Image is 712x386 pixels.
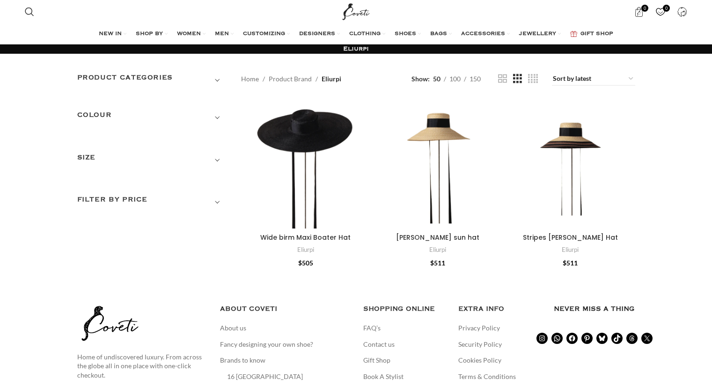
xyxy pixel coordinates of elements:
h3: Product categories [77,72,227,88]
div: Main navigation [20,25,692,43]
a: CLOTHING [349,25,385,43]
a: Eliurpi [429,245,446,254]
a: Eliurpi [562,245,579,254]
img: GiftBag [570,31,577,37]
a: [PERSON_NAME] sun hat [396,233,479,242]
a: Wide birm Maxi Boater Hat [241,100,371,229]
bdi: 505 [298,259,313,267]
a: SHOES [395,25,421,43]
span: $ [430,259,434,267]
a: DESIGNERS [299,25,340,43]
div: My Wishlist [651,2,670,21]
span: JEWELLERY [519,30,556,38]
span: SHOES [395,30,416,38]
a: CUSTOMIZING [243,25,290,43]
span: WOMEN [177,30,201,38]
span: BAGS [430,30,447,38]
a: Site logo [340,7,372,15]
a: 0 [651,2,670,21]
a: MEN [215,25,234,43]
a: Stripes Capelina Straw Hat [506,100,635,229]
span: ACCESSORIES [461,30,505,38]
span: 0 [663,5,670,12]
span: SHOP BY [136,30,163,38]
a: NEW IN [99,25,126,43]
a: Stripes [PERSON_NAME] Hat [523,233,618,242]
h3: COLOUR [77,110,227,126]
span: NEW IN [99,30,122,38]
span: $ [563,259,566,267]
span: MEN [215,30,229,38]
bdi: 511 [430,259,445,267]
a: Wide birm Maxi Boater Hat [260,233,351,242]
span: CLOTHING [349,30,381,38]
span: $ [298,259,302,267]
span: CUSTOMIZING [243,30,285,38]
h3: Filter by price [77,194,227,210]
span: 0 [641,5,648,12]
a: JEWELLERY [519,25,561,43]
span: DESIGNERS [299,30,335,38]
a: BAGS [430,25,452,43]
a: Eliurpi [297,245,314,254]
a: SHOP BY [136,25,168,43]
a: GIFT SHOP [570,25,613,43]
h3: SIZE [77,152,227,168]
a: Search [20,2,39,21]
a: Capelina straw sun hat [373,100,503,229]
a: 0 [630,2,649,21]
bdi: 511 [563,259,578,267]
a: WOMEN [177,25,206,43]
a: ACCESSORIES [461,25,510,43]
span: GIFT SHOP [580,30,613,38]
